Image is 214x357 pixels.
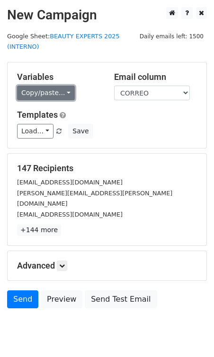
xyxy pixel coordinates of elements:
[7,33,120,51] a: BEAUTY EXPERTS 2025 (INTERNO)
[136,31,207,42] span: Daily emails left: 1500
[136,33,207,40] a: Daily emails left: 1500
[68,124,93,139] button: Save
[17,179,123,186] small: [EMAIL_ADDRESS][DOMAIN_NAME]
[17,72,100,82] h5: Variables
[7,33,120,51] small: Google Sheet:
[167,312,214,357] iframe: Chat Widget
[167,312,214,357] div: Widget de chat
[17,110,58,120] a: Templates
[17,224,61,236] a: +144 more
[7,7,207,23] h2: New Campaign
[17,86,75,100] a: Copy/paste...
[7,290,38,308] a: Send
[17,190,172,208] small: [PERSON_NAME][EMAIL_ADDRESS][PERSON_NAME][DOMAIN_NAME]
[17,211,123,218] small: [EMAIL_ADDRESS][DOMAIN_NAME]
[41,290,82,308] a: Preview
[85,290,157,308] a: Send Test Email
[17,163,197,174] h5: 147 Recipients
[114,72,197,82] h5: Email column
[17,261,197,271] h5: Advanced
[17,124,53,139] a: Load...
